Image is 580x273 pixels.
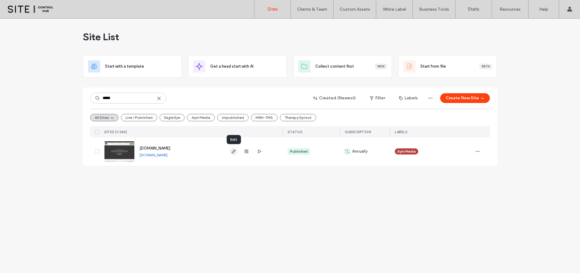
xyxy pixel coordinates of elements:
[293,55,392,78] div: Collect content firstNew
[227,135,241,144] div: Edit
[140,146,170,151] a: [DOMAIN_NAME]
[267,6,278,12] label: Sites
[290,149,308,154] div: Published
[308,93,361,103] button: Created (Newest)
[297,7,327,12] label: Clients & Team
[104,130,127,134] span: SITES (1/245)
[210,63,253,69] span: Get a head start with AI
[420,63,446,69] span: Start from file
[394,93,423,103] button: Labels
[280,114,316,121] button: Therapy Sprout
[187,114,215,121] button: Ayni Media
[375,64,387,69] div: New
[288,130,302,134] span: STATUS
[468,6,479,12] label: Stats
[188,55,287,78] div: Get a head start with AI
[251,114,278,121] button: MNH-TMS
[315,63,354,69] span: Collect content first
[398,55,497,78] div: Start from fileBeta
[395,130,407,134] span: LABELS
[383,7,406,12] label: White Label
[340,7,370,12] label: Custom Assets
[14,4,27,10] span: Help
[105,63,144,69] span: Start with a template
[440,93,490,103] button: Create New Site
[352,148,368,154] span: Annually
[345,130,371,134] span: SUBSCRIPTION
[364,93,391,103] button: Filter
[397,149,416,154] span: Ayni Media
[90,114,118,121] button: All Sites
[500,7,521,12] label: Resources
[419,7,449,12] label: Business Tools
[479,64,492,69] div: Beta
[121,114,157,121] button: Live / Published
[217,114,249,121] button: Unpublished
[140,153,168,157] a: [DOMAIN_NAME]
[83,31,119,43] span: Site List
[160,114,185,121] button: Eagle Eye
[539,7,548,12] label: Help
[83,55,182,78] div: Start with a template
